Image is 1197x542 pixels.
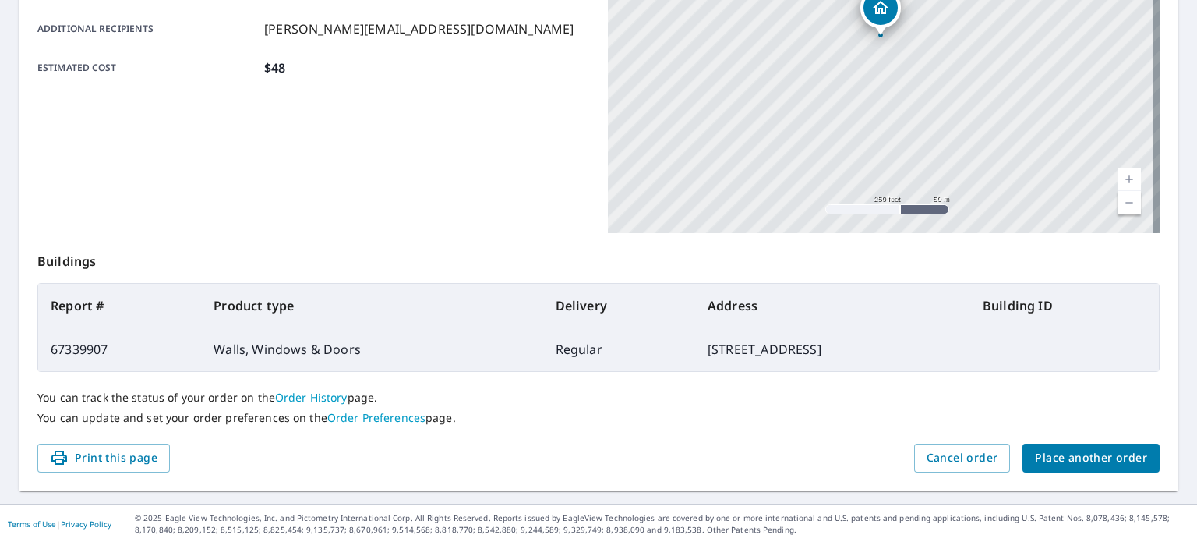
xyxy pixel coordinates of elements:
button: Print this page [37,444,170,473]
p: Buildings [37,233,1160,283]
p: You can track the status of your order on the page. [37,391,1160,405]
a: Order Preferences [327,410,425,425]
a: Terms of Use [8,519,56,530]
th: Building ID [970,284,1159,328]
th: Delivery [543,284,695,328]
p: $48 [264,58,285,77]
th: Product type [201,284,542,328]
p: [PERSON_NAME][EMAIL_ADDRESS][DOMAIN_NAME] [264,19,574,38]
p: Additional recipients [37,19,258,38]
a: Order History [275,390,348,405]
p: You can update and set your order preferences on the page. [37,411,1160,425]
th: Report # [38,284,201,328]
p: | [8,519,111,529]
p: Estimated cost [37,58,258,77]
span: Print this page [50,448,157,468]
p: © 2025 Eagle View Technologies, Inc. and Pictometry International Corp. All Rights Reserved. Repo... [135,512,1189,536]
a: Privacy Policy [61,519,111,530]
td: Regular [543,328,695,371]
button: Cancel order [914,444,1011,473]
a: Current Level 17, Zoom In [1118,168,1141,191]
td: 67339907 [38,328,201,371]
th: Address [695,284,970,328]
span: Cancel order [927,448,998,468]
button: Place another order [1022,444,1160,473]
a: Current Level 17, Zoom Out [1118,191,1141,214]
td: Walls, Windows & Doors [201,328,542,371]
span: Place another order [1035,448,1147,468]
td: [STREET_ADDRESS] [695,328,970,371]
